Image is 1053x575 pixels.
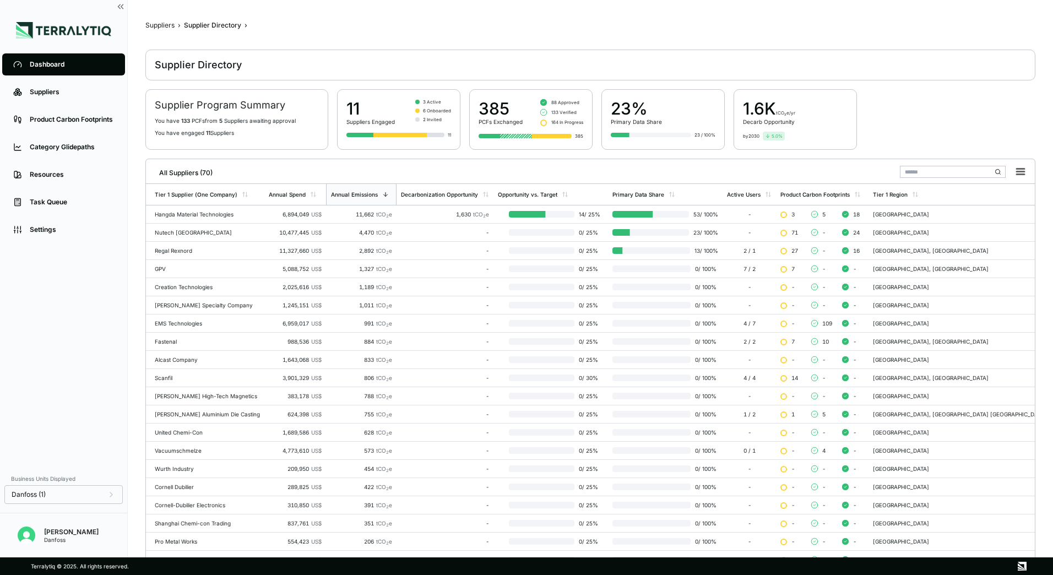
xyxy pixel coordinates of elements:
[386,395,389,400] sub: 2
[311,247,322,254] span: US$
[155,520,260,527] div: Shanghai Chemi-con Trading
[311,447,322,454] span: US$
[330,429,392,436] div: 628
[727,502,772,508] div: -
[791,484,795,490] span: -
[822,502,826,508] span: -
[776,110,795,116] span: tCO₂e/yr
[311,302,322,308] span: US$
[401,211,489,218] div: 1,630
[473,211,489,218] span: tCO e
[376,484,392,490] span: tCO e
[873,393,1046,399] div: [GEOGRAPHIC_DATA]
[330,375,392,381] div: 806
[386,323,389,328] sub: 2
[269,520,322,527] div: 837,761
[822,302,826,308] span: -
[346,99,395,118] div: 11
[873,338,1046,345] div: [GEOGRAPHIC_DATA], [GEOGRAPHIC_DATA]
[574,484,604,490] span: 0 / 25 %
[791,429,795,436] span: -
[4,472,123,485] div: Business Units Displayed
[853,447,856,454] span: -
[691,302,718,308] span: 0 / 100 %
[311,265,322,272] span: US$
[311,393,322,399] span: US$
[376,411,392,417] span: tCO e
[791,229,798,236] span: 71
[853,247,860,254] span: 16
[401,338,489,345] div: -
[691,502,718,508] span: 0 / 100 %
[16,22,111,39] img: Logo
[330,247,392,254] div: 2,892
[727,429,772,436] div: -
[727,229,772,236] div: -
[150,164,213,177] div: All Suppliers (70)
[376,356,392,363] span: tCO e
[311,429,322,436] span: US$
[574,284,604,290] span: 0 / 25 %
[311,411,322,417] span: US$
[376,302,392,308] span: tCO e
[743,118,795,125] div: Decarb Opportunity
[743,99,795,118] div: 1.6 K
[772,133,783,139] span: 5.0 %
[401,265,489,272] div: -
[269,302,322,308] div: 1,245,151
[574,356,604,363] span: 0 / 25 %
[574,520,604,527] span: 0 / 25 %
[873,229,1046,236] div: [GEOGRAPHIC_DATA]
[727,265,772,272] div: 7 / 2
[727,191,761,198] div: Active Users
[791,284,795,290] span: -
[853,411,856,417] span: -
[822,338,829,345] span: 10
[155,320,260,327] div: EMS Technologies
[386,341,389,346] sub: 2
[386,250,389,255] sub: 2
[727,465,772,472] div: -
[386,450,389,455] sub: 2
[689,211,718,218] span: 53 / 100 %
[727,393,772,399] div: -
[873,302,1046,308] div: [GEOGRAPHIC_DATA]
[386,268,389,273] sub: 2
[376,520,392,527] span: tCO e
[727,211,772,218] div: -
[479,118,523,125] div: PCFs Exchanged
[155,447,260,454] div: Vacuumschmelze
[822,411,826,417] span: 5
[269,229,322,236] div: 10,477,445
[791,465,795,472] span: -
[386,286,389,291] sub: 2
[376,338,392,345] span: tCO e
[376,375,392,381] span: tCO e
[30,198,114,207] div: Task Queue
[311,229,322,236] span: US$
[401,356,489,363] div: -
[331,191,378,198] div: Annual Emissions
[401,320,489,327] div: -
[155,229,260,236] div: Nutech [GEOGRAPHIC_DATA]
[873,429,1046,436] div: [GEOGRAPHIC_DATA]
[423,99,441,105] span: 3 Active
[269,375,322,381] div: 3,901,329
[155,375,260,381] div: Scanfil
[155,338,260,345] div: Fastenal
[479,99,523,118] div: 385
[269,284,322,290] div: 2,025,616
[743,133,759,139] div: by 2030
[330,411,392,417] div: 755
[873,284,1046,290] div: [GEOGRAPHIC_DATA]
[873,484,1046,490] div: [GEOGRAPHIC_DATA]
[727,320,772,327] div: 4 / 7
[311,284,322,290] span: US$
[791,265,795,272] span: 7
[155,502,260,508] div: Cornell-Dubilier Electronics
[551,99,579,106] span: 88 Approved
[853,429,856,436] span: -
[330,502,392,508] div: 391
[873,211,1046,218] div: [GEOGRAPHIC_DATA]
[574,465,604,472] span: 0 / 25 %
